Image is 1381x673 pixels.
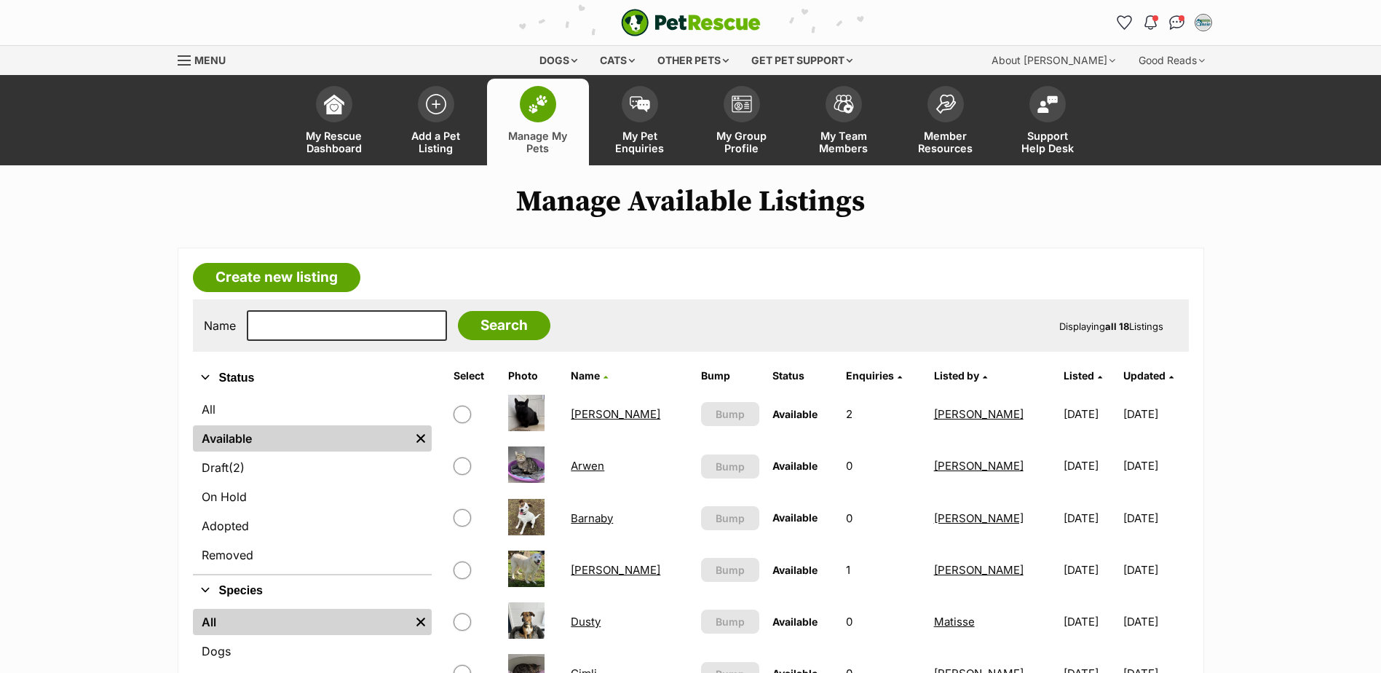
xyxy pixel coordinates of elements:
[701,558,760,582] button: Bump
[1144,15,1156,30] img: notifications-46538b983faf8c2785f20acdc204bb7945ddae34d4c08c2a6579f10ce5e182be.svg
[403,130,469,154] span: Add a Pet Listing
[1064,369,1094,382] span: Listed
[716,511,745,526] span: Bump
[571,615,601,629] a: Dusty
[324,94,344,114] img: dashboard-icon-eb2f2d2d3e046f16d808141f083e7271f6b2e854fb5c12c21221c1fb7104beca.svg
[410,609,432,635] a: Remove filter
[1166,11,1189,34] a: Conversations
[1059,320,1163,332] span: Displaying Listings
[502,364,563,387] th: Photo
[621,9,761,36] img: logo-e224e6f780fb5917bec1dbf3a21bbac754714ae5b6737aabdf751b685950b380.svg
[1123,369,1166,382] span: Updated
[840,441,926,491] td: 0
[448,364,502,387] th: Select
[204,319,236,332] label: Name
[793,79,895,165] a: My Team Members
[193,369,432,387] button: Status
[229,459,245,476] span: (2)
[934,511,1024,525] a: [PERSON_NAME]
[193,484,432,510] a: On Hold
[426,94,446,114] img: add-pet-listing-icon-0afa8454b4691262ce3f59096e99ab1cd57d4a30225e0717b998d2c9b9846f56.svg
[571,459,604,473] a: Arwen
[895,79,997,165] a: Member Resources
[772,511,818,524] span: Available
[194,54,226,66] span: Menu
[732,95,752,113] img: group-profile-icon-3fa3cf56718a62981997c0bc7e787c4b2cf8bcc04b72c1350f741eb67cf2f40e.svg
[981,46,1125,75] div: About [PERSON_NAME]
[741,46,863,75] div: Get pet support
[1123,441,1187,491] td: [DATE]
[528,95,548,114] img: manage-my-pets-icon-02211641906a0b7f246fdf0571729dbe1e7629f14944591b6c1af311fb30b64b.svg
[1123,369,1174,382] a: Updated
[178,46,236,72] a: Menu
[410,425,432,452] a: Remove filter
[571,407,660,421] a: [PERSON_NAME]
[607,130,673,154] span: My Pet Enquiries
[934,407,1024,421] a: [PERSON_NAME]
[767,364,839,387] th: Status
[811,130,877,154] span: My Team Members
[1058,597,1122,647] td: [DATE]
[716,406,745,422] span: Bump
[772,460,818,472] span: Available
[193,542,432,568] a: Removed
[193,581,432,600] button: Species
[1123,493,1187,543] td: [DATE]
[571,369,600,382] span: Name
[1058,389,1122,439] td: [DATE]
[1015,130,1080,154] span: Support Help Desk
[1058,545,1122,595] td: [DATE]
[709,130,775,154] span: My Group Profile
[647,46,739,75] div: Other pets
[691,79,793,165] a: My Group Profile
[840,493,926,543] td: 0
[716,614,745,629] span: Bump
[193,393,432,574] div: Status
[571,369,608,382] a: Name
[193,513,432,539] a: Adopted
[1037,95,1058,113] img: help-desk-icon-fdf02630f3aa405de69fd3d07c3f3aa587a6932b1a1747fa1d2bba05be0121f9.svg
[193,425,410,452] a: Available
[571,511,613,525] a: Barnaby
[997,79,1099,165] a: Support Help Desk
[701,402,760,426] button: Bump
[589,79,691,165] a: My Pet Enquiries
[701,506,760,530] button: Bump
[772,615,818,628] span: Available
[487,79,589,165] a: Manage My Pets
[590,46,645,75] div: Cats
[701,454,760,479] button: Bump
[772,564,818,576] span: Available
[193,609,410,635] a: All
[934,369,979,382] span: Listed by
[1139,11,1163,34] button: Notifications
[701,610,760,634] button: Bump
[283,79,385,165] a: My Rescue Dashboard
[772,408,818,420] span: Available
[913,130,978,154] span: Member Resources
[301,130,367,154] span: My Rescue Dashboard
[834,95,854,114] img: team-members-icon-5396bd8760b3fe7c0b43da4ab00e1e3bb1a5d9ba89233759b79545d2d3fc5d0d.svg
[716,562,745,578] span: Bump
[1123,389,1187,439] td: [DATE]
[934,459,1024,473] a: [PERSON_NAME]
[695,364,766,387] th: Bump
[193,454,432,481] a: Draft
[1113,11,1136,34] a: Favourites
[846,369,902,382] a: Enquiries
[935,94,956,114] img: member-resources-icon-8e73f808a243e03378d46382f2149f9095a855e16c252ad45f914b54edf8863c.svg
[716,459,745,474] span: Bump
[1058,493,1122,543] td: [DATE]
[1058,441,1122,491] td: [DATE]
[1064,369,1102,382] a: Listed
[1169,15,1184,30] img: chat-41dd97257d64d25036548639549fe6c8038ab92f7586957e7f3b1b290dea8141.svg
[458,311,550,340] input: Search
[385,79,487,165] a: Add a Pet Listing
[1128,46,1215,75] div: Good Reads
[193,638,432,664] a: Dogs
[934,563,1024,577] a: [PERSON_NAME]
[193,396,432,422] a: All
[934,615,975,629] a: Matisse
[505,130,571,154] span: Manage My Pets
[1123,545,1187,595] td: [DATE]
